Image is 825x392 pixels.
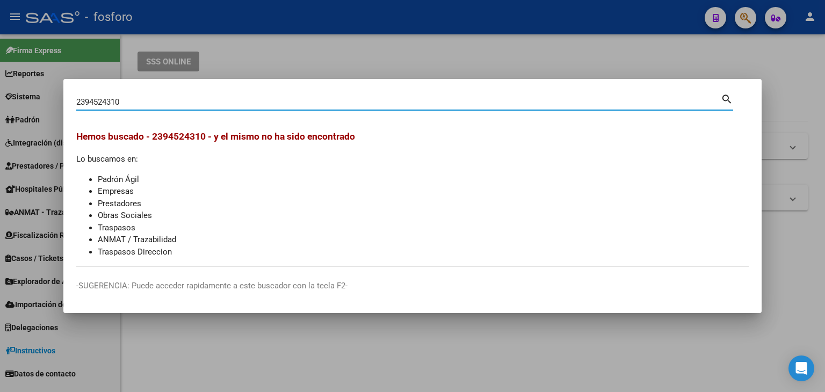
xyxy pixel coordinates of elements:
[721,92,733,105] mat-icon: search
[98,246,749,258] li: Traspasos Direccion
[98,198,749,210] li: Prestadores
[76,280,749,292] p: -SUGERENCIA: Puede acceder rapidamente a este buscador con la tecla F2-
[788,355,814,381] div: Open Intercom Messenger
[98,185,749,198] li: Empresas
[98,173,749,186] li: Padrón Ágil
[98,234,749,246] li: ANMAT / Trazabilidad
[98,222,749,234] li: Traspasos
[76,129,749,258] div: Lo buscamos en:
[76,131,355,142] span: Hemos buscado - 2394524310 - y el mismo no ha sido encontrado
[98,209,749,222] li: Obras Sociales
